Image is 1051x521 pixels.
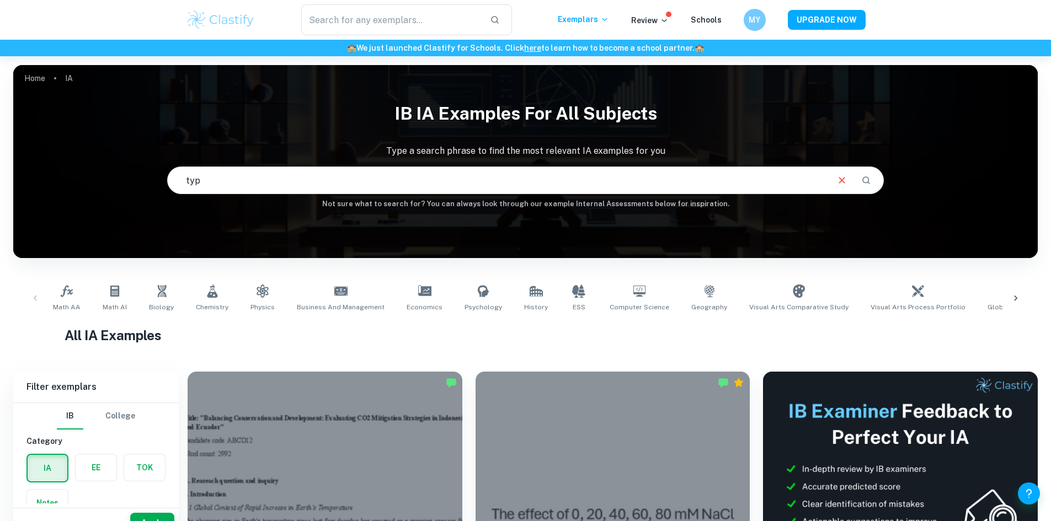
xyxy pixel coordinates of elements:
span: Physics [250,302,275,312]
span: Biology [149,302,174,312]
button: Notes [27,490,68,516]
img: Marked [718,377,729,388]
input: E.g. player arrangements, enthalpy of combustion, analysis of a big city... [168,165,828,196]
button: IB [57,403,83,429]
div: Filter type choice [57,403,135,429]
h6: Filter exemplars [13,372,179,402]
span: Math AI [103,302,127,312]
p: Exemplars [558,13,609,25]
button: IA [28,455,67,481]
p: Type a search phrase to find the most relevant IA examples for you [13,144,1038,158]
button: MY [744,9,766,31]
h1: IB IA examples for all subjects [13,96,1038,131]
h6: MY [748,14,761,26]
a: Schools [691,15,722,24]
span: Economics [407,302,442,312]
span: History [524,302,548,312]
button: Clear [831,170,852,191]
button: College [105,403,135,429]
span: Math AA [53,302,81,312]
span: 🏫 [695,44,704,52]
span: ESS [573,302,585,312]
h6: Category [26,435,166,447]
span: Global Politics [988,302,1036,312]
input: Search for any exemplars... [301,4,482,35]
a: here [524,44,541,52]
img: Clastify logo [186,9,256,31]
h1: All IA Examples [65,325,986,345]
span: Visual Arts Comparative Study [749,302,849,312]
span: Geography [691,302,727,312]
button: TOK [124,454,165,481]
button: UPGRADE NOW [788,10,866,30]
span: Chemistry [196,302,228,312]
span: Visual Arts Process Portfolio [871,302,965,312]
span: 🏫 [347,44,356,52]
div: Premium [733,377,744,388]
img: Marked [446,377,457,388]
p: IA [65,72,73,84]
p: Review [631,14,669,26]
a: Home [24,71,45,86]
span: Business and Management [297,302,385,312]
h6: We just launched Clastify for Schools. Click to learn how to become a school partner. [2,42,1049,54]
button: EE [76,454,116,481]
h6: Not sure what to search for? You can always look through our example Internal Assessments below f... [13,198,1038,210]
span: Computer Science [610,302,669,312]
span: Psychology [465,302,502,312]
button: Search [857,171,876,190]
button: Help and Feedback [1018,482,1040,504]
